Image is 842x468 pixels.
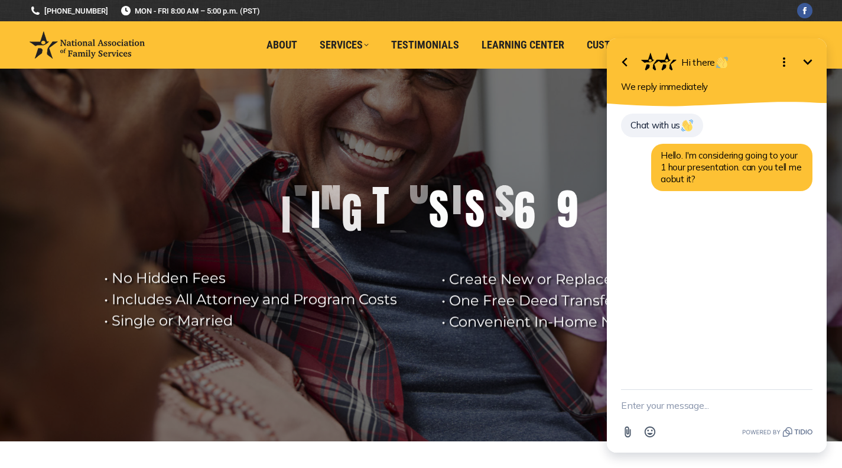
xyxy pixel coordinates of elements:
[797,3,812,18] a: Facebook page opens in new window
[281,192,291,239] div: I
[372,182,389,230] div: T
[441,269,784,333] rs-layer: • Create New or Replace Outdated Documents • One Free Deed Transfer • Convenient In-Home Notariza...
[104,267,427,331] rs-layer: • No Hidden Fees • Includes All Attorney and Program Costs • Single or Married
[320,38,369,51] span: Services
[473,34,573,56] a: Learning Center
[578,34,684,56] a: Customer Service
[120,5,260,17] span: MON - FRI 8:00 AM – 5:00 p.m. (PST)
[429,186,448,233] div: S
[30,5,108,17] a: [PHONE_NUMBER]
[482,38,564,51] span: Learning Center
[30,31,145,59] img: National Association of Family Services
[587,38,676,51] span: Customer Service
[514,187,535,234] div: 6
[258,34,305,56] a: About
[311,186,320,234] div: I
[448,173,465,220] div: T
[391,38,459,51] span: Testimonials
[383,34,467,56] a: Testimonials
[342,189,362,237] div: G
[389,225,409,273] div: R
[557,186,578,233] div: 9
[266,38,297,51] span: About
[495,176,514,224] div: $
[409,162,429,209] div: U
[320,168,342,215] div: N
[291,154,311,202] div: V
[465,185,485,233] div: S
[591,26,842,468] iframe: Tidio Chat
